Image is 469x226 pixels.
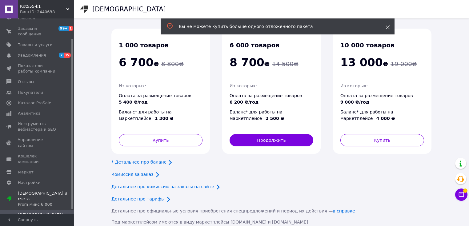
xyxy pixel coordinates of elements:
[18,63,57,74] span: Показатели работы компании
[230,42,279,49] span: 6 000 товаров
[333,208,355,213] a: в справке
[340,56,383,69] span: 13 000
[119,109,174,121] span: Баланс* для работы на маркетплейсе –
[340,60,388,68] span: ₴
[230,134,313,146] button: Продолжить
[18,202,74,207] div: Prom микс 6 000
[111,220,308,224] span: Под маркетплейсом имеются в виду маркетплейсы [DOMAIN_NAME] и [DOMAIN_NAME]
[111,160,166,165] a: * Детальнее про баланс
[111,172,154,177] a: Комиссия за заказ
[119,83,146,88] span: Из которых:
[20,9,74,15] div: Ваш ID: 2440638
[230,60,270,68] span: ₴
[340,134,424,146] button: Купить
[58,26,69,31] span: 99+
[230,93,306,105] span: Оплата за размещение товаров –
[119,42,169,49] span: 1 000 товаров
[161,60,184,68] span: 8 800 ₴
[119,56,154,69] span: 6 700
[18,79,34,85] span: Отзывы
[230,56,264,69] span: 8 700
[230,100,259,105] span: 6 200 ₴/год
[340,83,368,88] span: Из которых:
[155,116,174,121] span: 1 300 ₴
[340,42,395,49] span: 10 000 товаров
[18,42,53,48] span: Товары и услуги
[18,53,46,58] span: Уведомления
[18,180,40,185] span: Настройки
[64,53,71,58] span: 35
[455,188,467,201] button: Чат с покупателем
[266,116,284,121] span: 2 500 ₴
[18,169,34,175] span: Маркет
[340,93,416,105] span: Оплата за размещение товаров –
[340,100,369,105] span: 9 000 ₴/год
[230,83,257,88] span: Из которых:
[230,109,284,121] span: Баланс* для работы на маркетплейсе –
[69,26,74,31] span: 1
[18,111,41,116] span: Аналитика
[119,134,202,146] button: Купить
[391,60,417,68] span: 19 000 ₴
[111,196,165,201] a: Детальнее про тарифы
[340,109,395,121] span: Баланс* для работы на маркетплейсе –
[18,26,57,37] span: Заказы и сообщения
[92,6,166,13] h1: [DEMOGRAPHIC_DATA]
[18,121,57,132] span: Инструменты вебмастера и SEO
[119,60,159,68] span: ₴
[272,60,298,68] span: 14 500 ₴
[18,191,74,208] span: [DEMOGRAPHIC_DATA] и счета
[119,93,195,105] span: Оплата за размещение товаров –
[18,90,43,95] span: Покупатели
[18,100,51,106] span: Каталог ProSale
[111,208,355,213] span: Детальнее про официальные условия приобретения спецпредложений и период их действия —
[18,137,57,148] span: Управление сайтом
[59,53,64,58] span: 7
[119,100,148,105] span: 5 400 ₴/год
[179,23,370,30] div: Вы не можете купить больше одного отложенного пакета
[376,116,395,121] span: 4 000 ₴
[18,153,57,165] span: Кошелек компании
[18,212,63,218] span: [DEMOGRAPHIC_DATA]
[111,184,214,189] a: Детальнее про комиссию за заказы на сайте
[20,4,66,9] span: Кot555-k1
